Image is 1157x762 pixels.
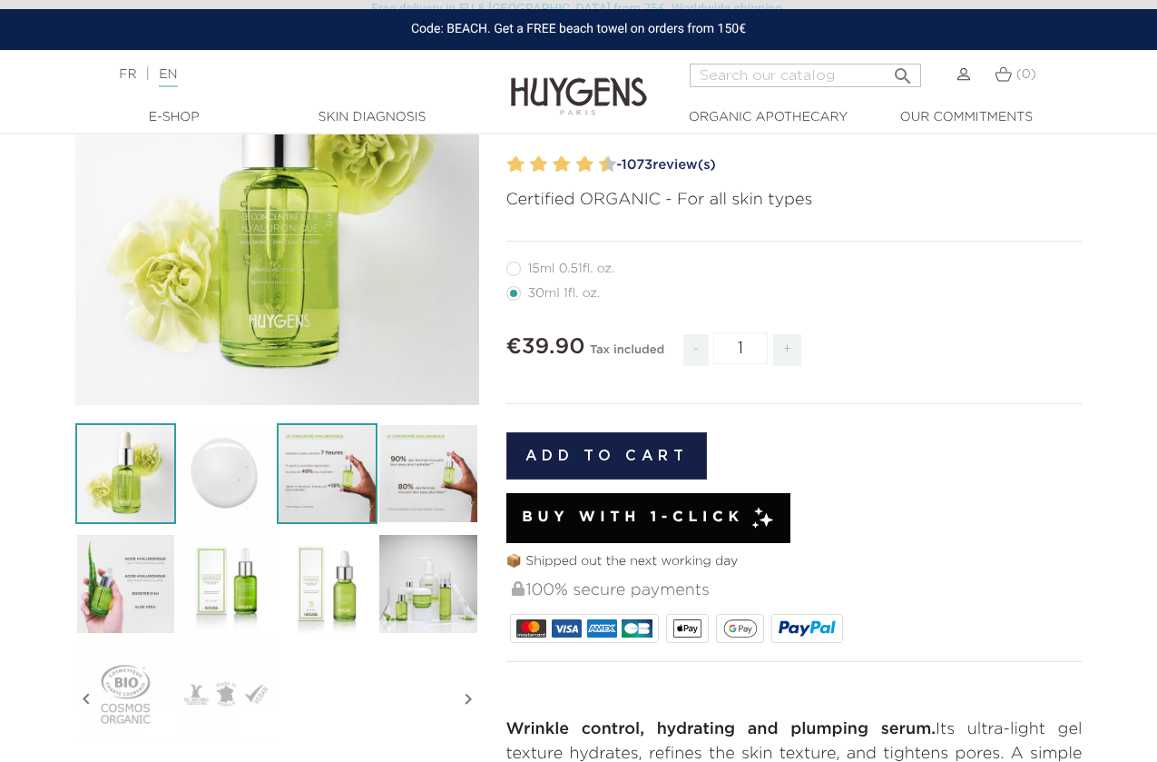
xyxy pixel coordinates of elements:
[580,152,593,178] label: 8
[506,188,1083,213] p: Certified ORGANIC - For all skin types
[572,152,578,178] label: 7
[506,336,585,358] span: €39.90
[281,108,463,127] a: Skin Diagnosis
[678,108,859,127] a: Organic Apothecary
[83,108,265,127] a: E-Shop
[504,152,510,178] label: 1
[549,152,555,178] label: 5
[690,64,921,87] input: Search
[516,619,546,638] img: MASTERCARD
[506,721,936,737] strong: Wrinkle control, hydrating and plumping serum.
[1016,68,1036,81] span: (0)
[683,334,709,366] span: -
[506,262,637,276] label: 15ml 0.51fl. oz.
[673,619,701,638] img: apple_pay
[595,152,602,178] label: 9
[511,48,647,118] img: Huygens
[75,654,97,745] i: 
[110,64,468,85] div: |
[587,619,617,638] img: AMEX
[887,58,919,83] button: 
[876,108,1057,127] a: Our commitments
[510,571,1083,610] div: 100% secure payments
[506,552,1083,571] p: 📦 Shipped out the next working day
[159,68,177,87] a: EN
[713,332,768,364] input: Quantity
[119,68,136,81] a: FR
[457,654,479,745] i: 
[622,158,653,172] span: 1073
[892,60,914,82] i: 
[506,286,623,301] label: 30ml 1fl. oz.
[723,619,758,638] img: google_pay
[506,432,708,480] button: Add to cart
[557,152,571,178] label: 6
[773,334,802,366] span: +
[512,581,525,596] img: 100% secure payments
[511,152,525,178] label: 2
[590,331,664,380] div: Tax included
[611,152,1083,179] a: -1073review(s)
[603,152,616,178] label: 10
[526,152,533,178] label: 3
[552,619,582,638] img: VISA
[622,619,652,638] img: CB_NATIONALE
[534,152,547,178] label: 4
